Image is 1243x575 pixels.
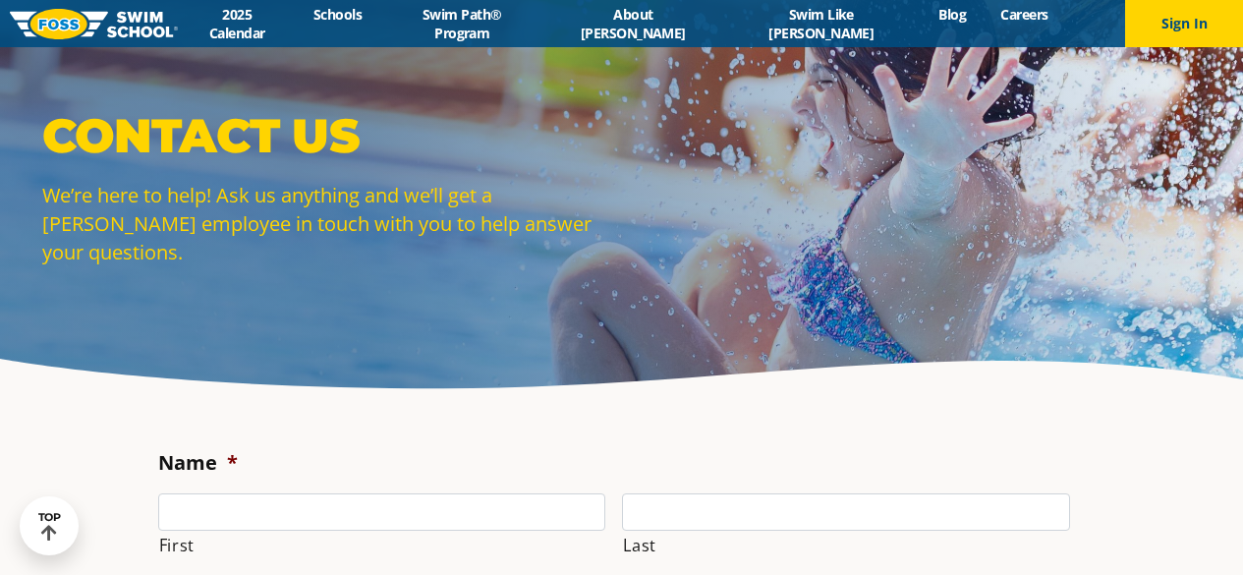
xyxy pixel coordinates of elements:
[38,511,61,542] div: TOP
[922,5,984,24] a: Blog
[42,106,612,165] p: Contact Us
[721,5,922,42] a: Swim Like [PERSON_NAME]
[158,450,238,476] label: Name
[178,5,297,42] a: 2025 Calendar
[159,532,606,559] label: First
[297,5,379,24] a: Schools
[158,493,606,531] input: First name
[984,5,1065,24] a: Careers
[545,5,721,42] a: About [PERSON_NAME]
[623,532,1070,559] label: Last
[622,493,1070,531] input: Last name
[379,5,545,42] a: Swim Path® Program
[42,181,612,266] p: We’re here to help! Ask us anything and we’ll get a [PERSON_NAME] employee in touch with you to h...
[10,9,178,39] img: FOSS Swim School Logo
